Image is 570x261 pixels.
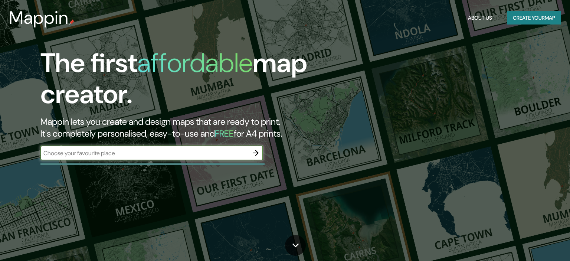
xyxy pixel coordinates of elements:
[9,7,69,28] h3: Mappin
[40,116,325,140] h2: Mappin lets you create and design maps that are ready to print. It's completely personalised, eas...
[40,48,325,116] h1: The first map creator.
[215,128,234,139] h5: FREE
[465,11,495,25] button: About Us
[137,46,253,80] h1: affordable
[69,19,75,25] img: mappin-pin
[507,11,561,25] button: Create yourmap
[40,149,248,157] input: Choose your favourite place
